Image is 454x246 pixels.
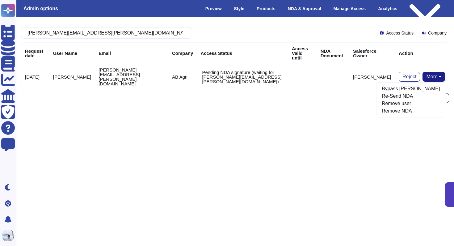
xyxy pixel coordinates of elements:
[285,3,324,14] div: NDA & Approval
[375,3,400,14] div: Analytics
[202,70,284,84] p: Pending NDA signature (waiting for [PERSON_NAME][EMAIL_ADDRESS][PERSON_NAME][DOMAIN_NAME])
[49,43,95,64] th: User Name
[377,100,445,107] a: Remove user
[254,3,279,14] div: Products
[231,3,247,14] div: Style
[2,230,14,241] img: user
[23,6,58,11] h3: Admin options
[49,64,95,90] td: [PERSON_NAME]
[288,43,317,64] th: Access Valid until
[95,64,168,90] td: [PERSON_NAME][EMAIL_ADDRESS][PERSON_NAME][DOMAIN_NAME]
[395,43,449,64] th: Action
[1,229,18,242] button: user
[376,82,445,117] div: More
[317,43,349,64] th: NDA Document
[21,64,49,90] td: [DATE]
[377,92,445,100] a: Re-Send NDA
[402,74,416,79] span: Reject
[386,31,414,35] span: Access Status
[428,31,447,35] span: Company
[168,43,197,64] th: Company
[21,43,49,64] th: Request date
[197,43,288,64] th: Access Status
[349,64,395,90] td: [PERSON_NAME]
[399,72,420,82] button: Reject
[422,72,445,82] button: More
[377,107,445,115] a: Remove NDA
[168,64,197,90] td: AB Agri
[95,43,168,64] th: Email
[24,27,186,38] input: Search by keywords
[377,85,445,92] a: Bypass [PERSON_NAME]
[349,43,395,64] th: Salesforce Owner
[202,3,225,14] div: Preview
[330,3,369,14] div: Manage Access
